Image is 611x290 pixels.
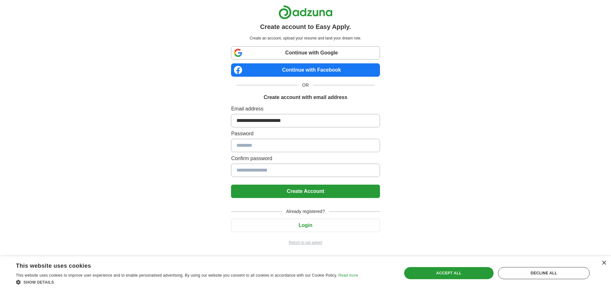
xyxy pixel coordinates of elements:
label: Confirm password [231,155,380,162]
h1: Create account to Easy Apply. [260,22,351,32]
div: This website uses cookies [16,260,342,270]
a: Return to job advert [231,240,380,245]
div: Close [601,261,606,265]
span: Already registered? [282,208,328,215]
a: Continue with Google [231,46,380,60]
a: Read more, opens a new window [338,273,358,278]
span: Show details [24,280,54,285]
a: Continue with Facebook [231,63,380,77]
span: This website uses cookies to improve user experience and to enable personalised advertising. By u... [16,273,337,278]
button: Create Account [231,185,380,198]
div: Show details [16,279,358,285]
label: Password [231,130,380,138]
a: Login [231,223,380,228]
label: Email address [231,105,380,113]
p: Create an account, upload your resume and land your dream role. [232,35,378,41]
button: Login [231,219,380,232]
div: Accept all [404,267,494,279]
h1: Create account with email address [263,94,347,101]
img: Adzuna logo [278,5,333,19]
span: OR [298,82,313,88]
div: Decline all [498,267,590,279]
